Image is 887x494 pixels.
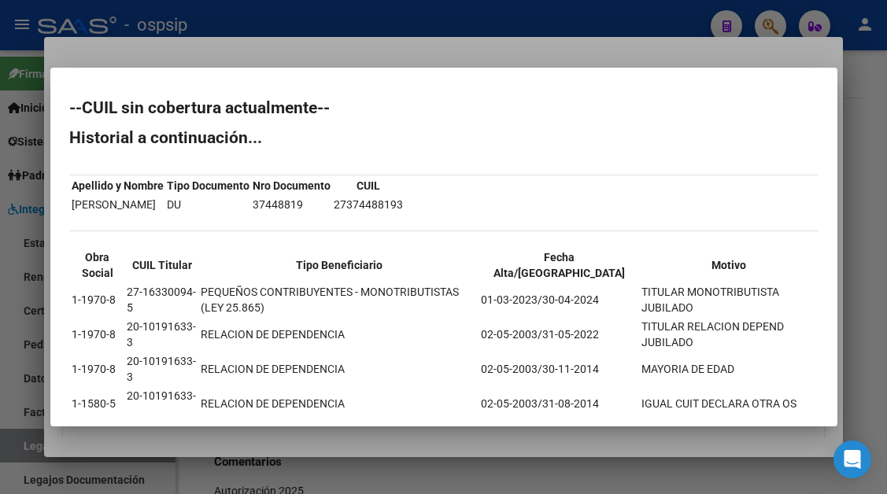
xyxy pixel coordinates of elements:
td: IGUAL CUIT DECLARA OTRA OS [641,387,817,420]
th: CUIL Titular [126,249,198,282]
h2: --CUIL sin cobertura actualmente-- [69,100,819,116]
td: 20-10191633-3 [126,352,198,385]
td: RELACION DE DEPENDENCIA [200,387,478,420]
td: PEQUEÑOS CONTRIBUYENTES - MONOTRIBUTISTAS (LEY 25.865) [200,283,478,316]
td: 20-10191633-3 [126,318,198,351]
th: Tipo Beneficiario [200,249,478,282]
td: RELACION DE DEPENDENCIA [200,352,478,385]
th: Nro Documento [252,177,331,194]
th: Tipo Documento [166,177,250,194]
td: MAYORIA DE EDAD [641,352,817,385]
td: 27374488193 [333,196,404,213]
td: 27-16330094-5 [126,283,198,316]
th: CUIL [333,177,404,194]
td: 02-05-2003/31-05-2022 [480,318,639,351]
td: DU [166,196,250,213]
h2: Historial a continuación... [69,130,819,146]
td: 1-1970-8 [71,283,125,316]
th: Fecha Alta/[GEOGRAPHIC_DATA] [480,249,639,282]
td: 20-10191633-3 [126,387,198,420]
td: 02-05-2003/30-11-2014 [480,352,639,385]
td: TITULAR RELACION DEPEND JUBILADO [641,318,817,351]
td: 37448819 [252,196,331,213]
div: Open Intercom Messenger [833,441,871,478]
td: 02-05-2003/31-08-2014 [480,387,639,420]
th: Apellido y Nombre [71,177,164,194]
td: TITULAR MONOTRIBUTISTA JUBILADO [641,283,817,316]
td: 01-03-2023/30-04-2024 [480,283,639,316]
td: [PERSON_NAME] [71,196,164,213]
td: 1-1580-5 [71,387,125,420]
td: 1-1970-8 [71,318,125,351]
th: Motivo [641,249,817,282]
td: RELACION DE DEPENDENCIA [200,318,478,351]
th: Obra Social [71,249,125,282]
td: 1-1970-8 [71,352,125,385]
